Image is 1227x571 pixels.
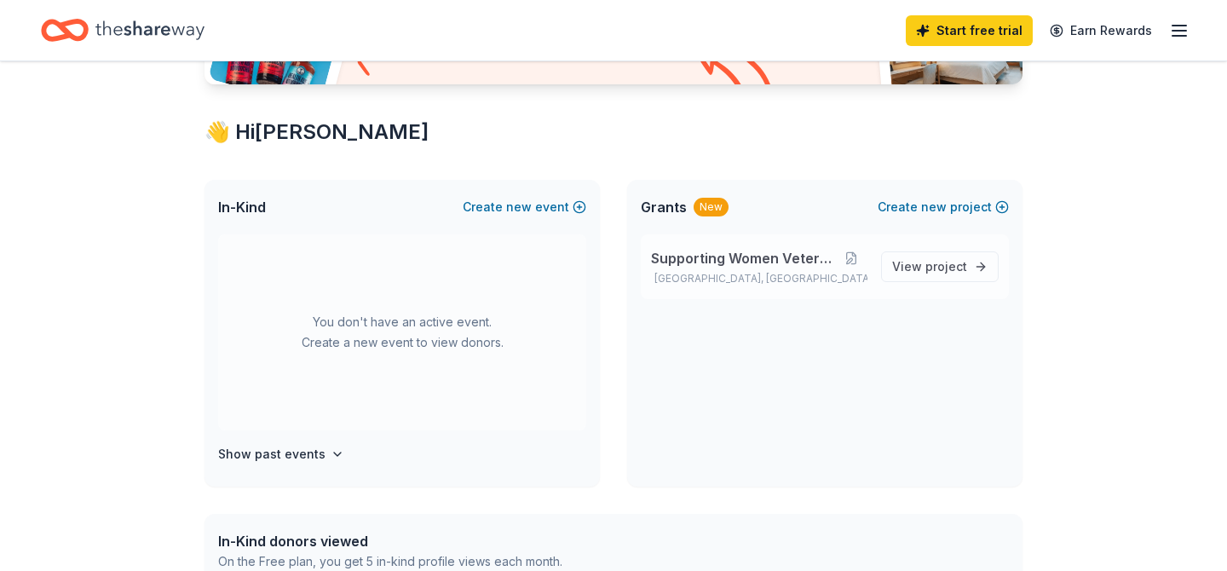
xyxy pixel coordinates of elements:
div: 👋 Hi [PERSON_NAME] [204,118,1022,146]
span: Grants [641,197,687,217]
button: Createnewevent [463,197,586,217]
button: Show past events [218,444,344,464]
a: View project [881,251,999,282]
h4: Show past events [218,444,325,464]
a: Home [41,10,204,50]
div: New [694,198,729,216]
span: In-Kind [218,197,266,217]
a: Earn Rewards [1040,15,1162,46]
a: Start free trial [906,15,1033,46]
span: Supporting Women Veterans [651,248,835,268]
span: new [506,197,532,217]
span: new [921,197,947,217]
span: project [925,259,967,274]
span: View [892,257,967,277]
img: Curvy arrow [690,33,775,97]
div: You don't have an active event. Create a new event to view donors. [218,234,586,430]
button: Createnewproject [878,197,1009,217]
div: In-Kind donors viewed [218,531,562,551]
p: [GEOGRAPHIC_DATA], [GEOGRAPHIC_DATA] [651,272,867,285]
